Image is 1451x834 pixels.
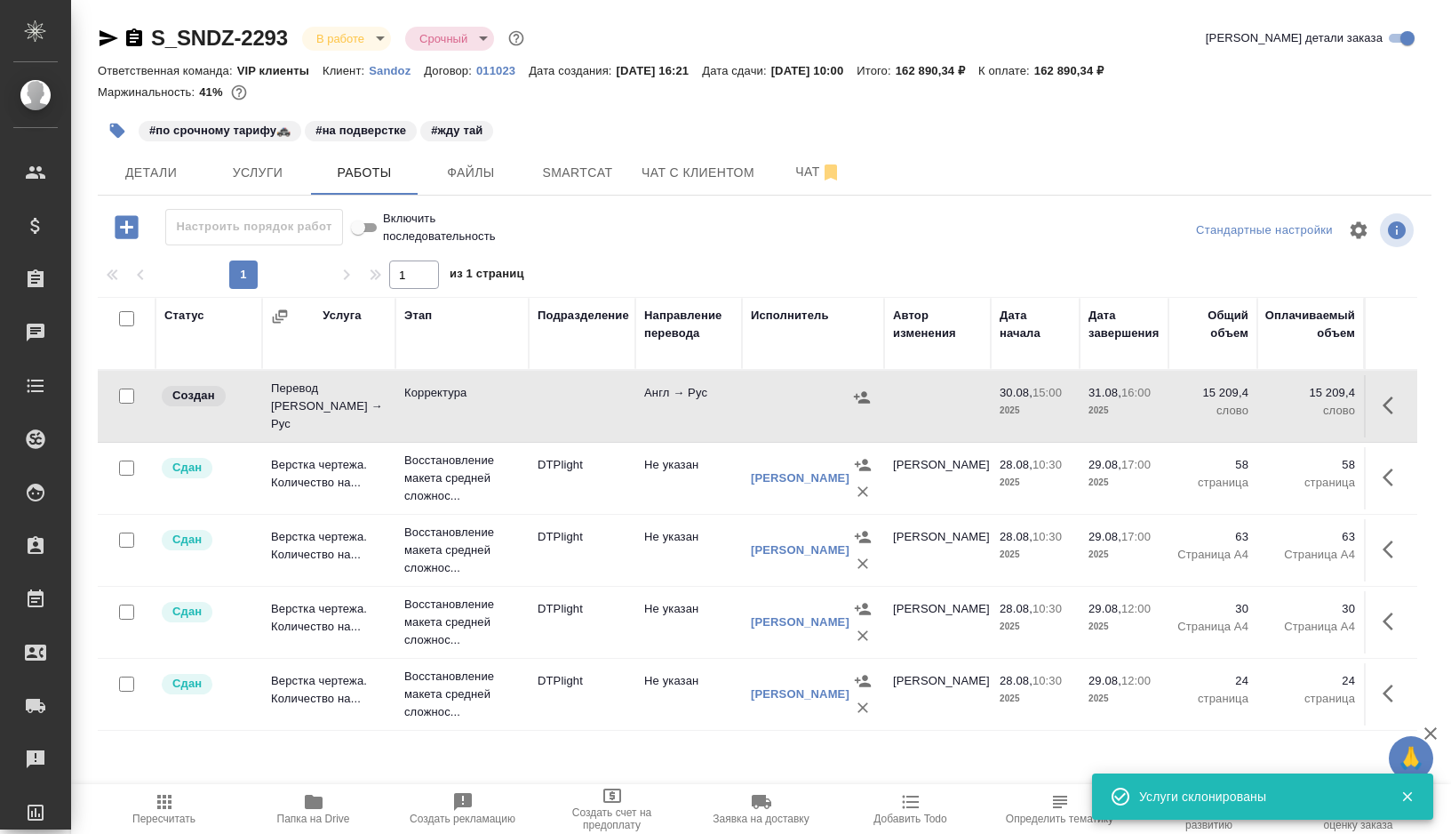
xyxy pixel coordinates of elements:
[160,600,253,624] div: Менеджер проверил работу исполнителя, передает ее на следующий этап
[1088,458,1121,471] p: 29.08,
[1000,602,1032,615] p: 28.08,
[405,27,494,51] div: В работе
[1032,530,1062,543] p: 10:30
[1000,674,1032,687] p: 28.08,
[262,519,395,581] td: Верстка чертежа. Количество на...
[124,28,145,49] button: Скопировать ссылку
[90,784,239,834] button: Пересчитать
[476,62,529,77] a: 011023
[98,85,199,99] p: Маржинальность:
[383,210,522,245] span: Включить последовательность
[262,663,395,726] td: Верстка чертежа. Количество на...
[893,307,982,342] div: Автор изменения
[1000,458,1032,471] p: 28.08,
[1177,307,1248,342] div: Общий объем
[1372,672,1415,715] button: Здесь прячутся важные кнопки
[262,371,395,442] td: Перевод [PERSON_NAME] → Рус
[535,162,620,184] span: Smartcat
[132,813,195,825] span: Пересчитать
[1139,788,1374,806] div: Услуги склонированы
[529,64,616,77] p: Дата создания:
[1372,384,1415,427] button: Здесь прячутся важные кнопки
[1177,600,1248,618] p: 30
[1177,474,1248,492] p: страница
[1034,64,1117,77] p: 162 890,34 ₽
[1266,528,1355,546] p: 63
[635,663,742,726] td: Не указан
[1032,674,1062,687] p: 10:30
[151,26,288,50] a: S_SNDZ-2293
[164,307,204,325] div: Статус
[1266,546,1355,564] p: Страница А4
[1396,740,1426,777] span: 🙏
[98,64,237,77] p: Ответственная команда:
[1000,530,1032,543] p: 28.08,
[1121,674,1151,687] p: 12:00
[1177,546,1248,564] p: Страница А4
[102,209,151,245] button: Добавить работу
[529,591,635,654] td: DTPlight
[239,784,388,834] button: Папка на Drive
[1000,546,1071,564] p: 2025
[1372,600,1415,643] button: Здесь прячутся важные кнопки
[1088,546,1160,564] p: 2025
[98,111,137,150] button: Добавить тэг
[404,452,520,505] p: Восстановление макета средней сложнос...
[1177,690,1248,708] p: страница
[1177,618,1248,636] p: Страница А4
[1266,402,1355,420] p: слово
[160,528,253,552] div: Менеджер проверил работу исполнителя, передает ее на следующий этап
[505,27,528,50] button: Доп статусы указывают на важность/срочность заказа
[849,596,876,622] button: Назначить
[884,663,991,726] td: [PERSON_NAME]
[1000,690,1071,708] p: 2025
[311,31,370,46] button: В работе
[1032,458,1062,471] p: 10:30
[702,64,770,77] p: Дата сдачи:
[548,806,676,831] span: Создать счет на предоплату
[1372,528,1415,571] button: Здесь прячутся важные кнопки
[414,31,473,46] button: Срочный
[751,307,829,325] div: Исполнитель
[149,122,291,140] p: #по срочному тарифу🚓
[849,384,875,411] button: Назначить
[172,603,202,621] p: Сдан
[199,85,227,99] p: 41%
[404,524,520,577] p: Восстановление макета средней сложнос...
[1088,602,1121,615] p: 29.08,
[538,307,629,325] div: Подразделение
[1266,600,1355,618] p: 30
[1121,530,1151,543] p: 17:00
[431,122,482,140] p: #жду тай
[323,64,369,77] p: Клиент:
[388,784,538,834] button: Создать рекламацию
[1088,618,1160,636] p: 2025
[1266,384,1355,402] p: 15 209,4
[404,668,520,721] p: Восстановление макета средней сложнос...
[849,694,876,721] button: Удалить
[476,64,529,77] p: 011023
[635,447,742,509] td: Не указан
[751,543,849,557] a: [PERSON_NAME]
[978,64,1034,77] p: К оплате:
[1121,386,1151,399] p: 16:00
[896,64,978,77] p: 162 890,34 ₽
[1177,528,1248,546] p: 63
[1177,672,1248,690] p: 24
[160,456,253,480] div: Менеджер проверил работу исполнителя, передает ее на следующий этап
[687,784,836,834] button: Заявка на доставку
[172,531,202,549] p: Сдан
[1032,386,1062,399] p: 15:00
[160,384,253,408] div: Заказ еще не согласован с клиентом, искать исполнителей рано
[1088,386,1121,399] p: 31.08,
[1206,29,1383,47] span: [PERSON_NAME] детали заказа
[137,122,303,137] span: по срочному тарифу🚓
[751,471,849,485] a: [PERSON_NAME]
[1266,456,1355,474] p: 58
[369,64,424,77] p: Sandoz
[1266,618,1355,636] p: Страница А4
[1266,690,1355,708] p: страница
[1032,602,1062,615] p: 10:30
[215,162,300,184] span: Услуги
[1121,602,1151,615] p: 12:00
